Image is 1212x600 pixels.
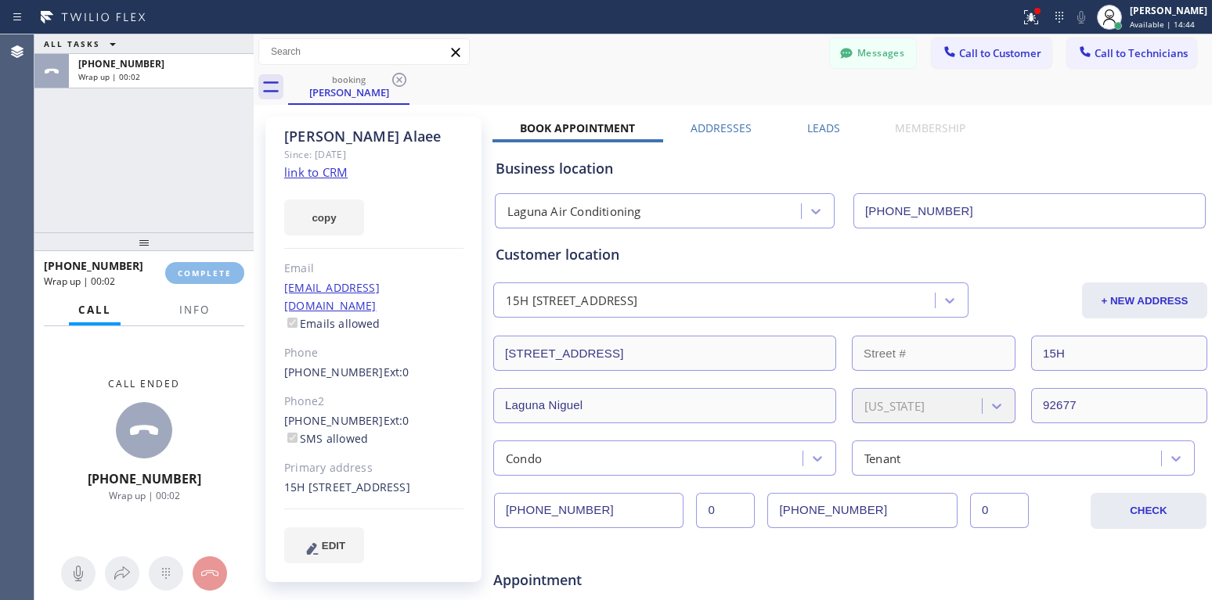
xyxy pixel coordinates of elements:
[496,244,1205,265] div: Customer location
[178,268,232,278] span: COMPLETE
[108,377,180,390] span: Call ended
[78,57,164,70] span: [PHONE_NUMBER]
[496,158,1205,179] div: Business location
[61,556,96,591] button: Mute
[895,120,965,135] label: Membership
[1067,38,1196,68] button: Call to Technicians
[284,260,464,278] div: Email
[959,46,1041,60] span: Call to Customer
[852,336,1015,371] input: Street #
[1082,282,1207,318] button: + NEW ADDRESS
[287,433,298,443] input: SMS allowed
[284,199,364,235] button: copy
[853,193,1206,228] input: Phone Number
[284,527,364,563] button: EDIT
[520,120,635,135] label: Book Appointment
[691,120,752,135] label: Addresses
[322,540,345,551] span: EDIT
[284,146,464,163] div: Since: [DATE]
[506,292,637,310] div: 15H [STREET_ADDRESS]
[290,70,408,103] div: Hadi Alaee
[284,280,380,313] a: [EMAIL_ADDRESS][DOMAIN_NAME]
[179,303,210,317] span: Info
[932,38,1051,68] button: Call to Customer
[44,38,100,49] span: ALL TASKS
[284,128,464,146] div: [PERSON_NAME] Alaee
[165,262,244,284] button: COMPLETE
[1091,493,1207,529] button: CHECK
[149,556,183,591] button: Open dialpad
[34,34,132,53] button: ALL TASKS
[384,413,409,428] span: Ext: 0
[506,449,542,467] div: Condo
[1130,4,1207,17] div: [PERSON_NAME]
[1130,19,1195,30] span: Available | 14:44
[284,344,464,362] div: Phone
[493,336,836,371] input: Address
[78,303,111,317] span: Call
[105,556,139,591] button: Open directory
[284,164,348,180] a: link to CRM
[830,38,916,68] button: Messages
[384,365,409,379] span: Ext: 0
[44,275,115,288] span: Wrap up | 00:02
[970,493,1029,528] input: Ext. 2
[284,479,464,497] div: 15H [STREET_ADDRESS]
[284,393,464,411] div: Phone2
[170,295,219,325] button: Info
[69,295,121,325] button: Call
[696,493,755,528] input: Ext.
[290,85,408,99] div: [PERSON_NAME]
[44,258,143,273] span: [PHONE_NUMBER]
[767,493,957,528] input: Phone Number 2
[88,470,201,487] span: [PHONE_NUMBER]
[287,318,298,328] input: Emails allowed
[78,71,140,82] span: Wrap up | 00:02
[1031,336,1207,371] input: Apt. #
[807,120,840,135] label: Leads
[507,203,641,221] div: Laguna Air Conditioning
[284,365,384,379] a: [PHONE_NUMBER]
[259,39,469,64] input: Search
[284,459,464,477] div: Primary address
[494,493,684,528] input: Phone Number
[284,431,368,446] label: SMS allowed
[193,556,227,591] button: Hang up
[493,388,836,423] input: City
[109,489,180,502] span: Wrap up | 00:02
[1031,388,1207,423] input: ZIP
[493,569,729,591] span: Appointment
[284,316,381,331] label: Emails allowed
[290,74,408,85] div: booking
[864,449,900,467] div: Tenant
[1095,46,1188,60] span: Call to Technicians
[284,413,384,428] a: [PHONE_NUMBER]
[1070,6,1092,28] button: Mute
